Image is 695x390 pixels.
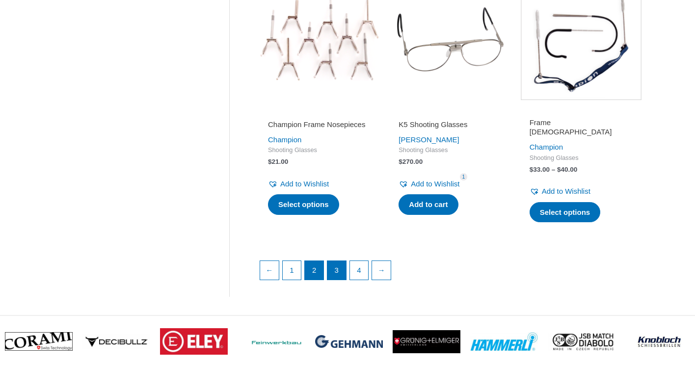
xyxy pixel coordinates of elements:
[268,158,288,165] bdi: 21.00
[268,194,339,215] a: Select options for “Champion Frame Nosepieces”
[557,166,577,173] bdi: 40.00
[530,143,563,151] a: Champion
[530,106,633,118] iframe: Customer reviews powered by Trustpilot
[259,260,642,285] nav: Product Pagination
[399,177,459,191] a: Add to Wishlist
[530,118,633,137] h2: Frame [DEMOGRAPHIC_DATA]
[399,146,502,155] span: Shooting Glasses
[160,328,228,355] img: brand logo
[399,135,459,144] a: [PERSON_NAME]
[552,166,556,173] span: –
[530,202,601,223] a: Select options for “Frame Temples”
[530,184,590,198] a: Add to Wishlist
[530,166,534,173] span: $
[399,158,402,165] span: $
[557,166,561,173] span: $
[399,120,502,133] a: K5 Shooting Glasses
[327,261,346,280] a: Page 3
[542,187,590,195] span: Add to Wishlist
[530,154,633,162] span: Shooting Glasses
[411,180,459,188] span: Add to Wishlist
[268,158,272,165] span: $
[399,158,423,165] bdi: 270.00
[268,177,329,191] a: Add to Wishlist
[280,180,329,188] span: Add to Wishlist
[399,194,458,215] a: Add to cart: “K5 Shooting Glasses”
[268,120,371,130] h2: Champion Frame Nosepieces
[268,120,371,133] a: Champion Frame Nosepieces
[305,261,323,280] span: Page 2
[268,135,301,144] a: Champion
[268,106,371,118] iframe: Customer reviews powered by Trustpilot
[350,261,369,280] a: Page 4
[260,261,279,280] a: ←
[283,261,301,280] a: Page 1
[372,261,391,280] a: →
[530,166,550,173] bdi: 33.00
[530,118,633,141] a: Frame [DEMOGRAPHIC_DATA]
[460,173,468,181] span: 1
[268,146,371,155] span: Shooting Glasses
[399,120,502,130] h2: K5 Shooting Glasses
[399,106,502,118] iframe: Customer reviews powered by Trustpilot
[680,329,690,339] span: >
